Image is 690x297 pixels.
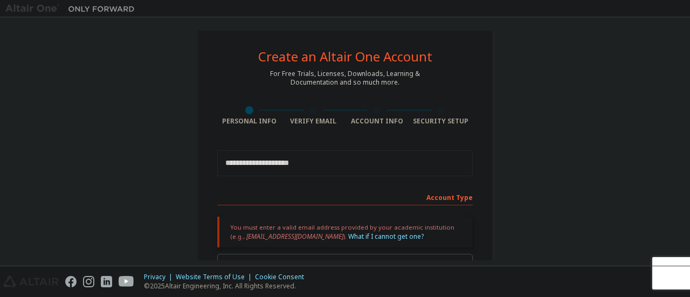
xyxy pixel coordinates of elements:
div: Personal Info [217,117,281,126]
div: Security Setup [409,117,473,126]
img: altair_logo.svg [3,276,59,287]
img: linkedin.svg [101,276,112,287]
div: You must enter a valid email address provided by your academic institution (e.g., ). [217,217,473,247]
div: Account Type [217,188,473,205]
img: youtube.svg [119,276,134,287]
img: instagram.svg [83,276,94,287]
img: Altair One [5,3,140,14]
div: Cookie Consent [255,273,310,281]
a: What if I cannot get one? [348,232,424,241]
div: Account Info [345,117,409,126]
img: facebook.svg [65,276,77,287]
div: Create an Altair One Account [258,50,432,63]
span: [EMAIL_ADDRESS][DOMAIN_NAME] [246,232,343,241]
div: For Free Trials, Licenses, Downloads, Learning & Documentation and so much more. [270,70,420,87]
div: Verify Email [281,117,346,126]
div: Website Terms of Use [176,273,255,281]
div: Privacy [144,273,176,281]
p: © 2025 Altair Engineering, Inc. All Rights Reserved. [144,281,310,291]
